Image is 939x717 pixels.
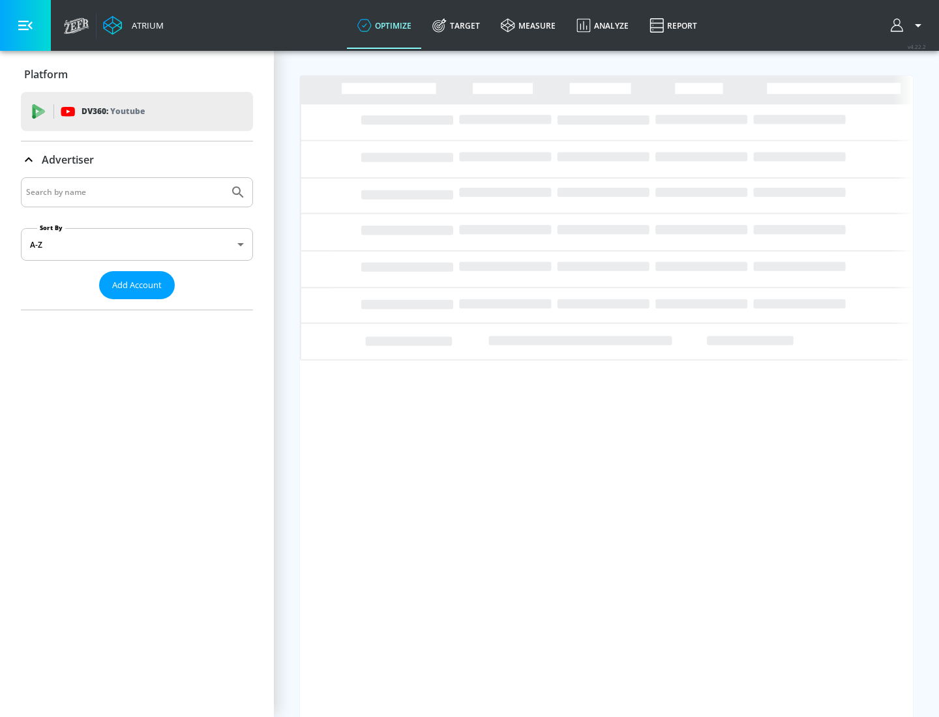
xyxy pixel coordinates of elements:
button: Add Account [99,271,175,299]
a: measure [490,2,566,49]
div: A-Z [21,228,253,261]
p: Advertiser [42,153,94,167]
nav: list of Advertiser [21,299,253,310]
span: v 4.22.2 [908,43,926,50]
input: Search by name [26,184,224,201]
a: Target [422,2,490,49]
a: Analyze [566,2,639,49]
div: Platform [21,56,253,93]
div: Advertiser [21,141,253,178]
a: Report [639,2,708,49]
div: Atrium [127,20,164,31]
span: Add Account [112,278,162,293]
p: Youtube [110,104,145,118]
a: Atrium [103,16,164,35]
label: Sort By [37,224,65,232]
p: Platform [24,67,68,81]
a: optimize [347,2,422,49]
p: DV360: [82,104,145,119]
div: Advertiser [21,177,253,310]
div: DV360: Youtube [21,92,253,131]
